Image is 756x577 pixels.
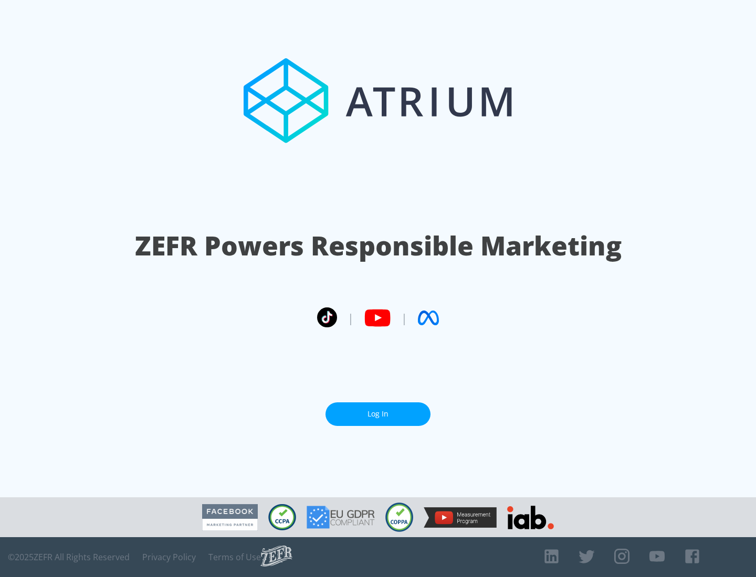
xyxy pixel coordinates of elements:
img: CCPA Compliant [268,504,296,530]
span: | [401,310,407,326]
span: © 2025 ZEFR All Rights Reserved [8,552,130,562]
img: Facebook Marketing Partner [202,504,258,531]
a: Terms of Use [208,552,261,562]
img: YouTube Measurement Program [424,507,497,528]
a: Log In [325,402,430,426]
img: COPPA Compliant [385,503,413,532]
span: | [348,310,354,326]
h1: ZEFR Powers Responsible Marketing [135,228,622,264]
a: Privacy Policy [142,552,196,562]
img: IAB [507,506,554,529]
img: GDPR Compliant [307,506,375,529]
